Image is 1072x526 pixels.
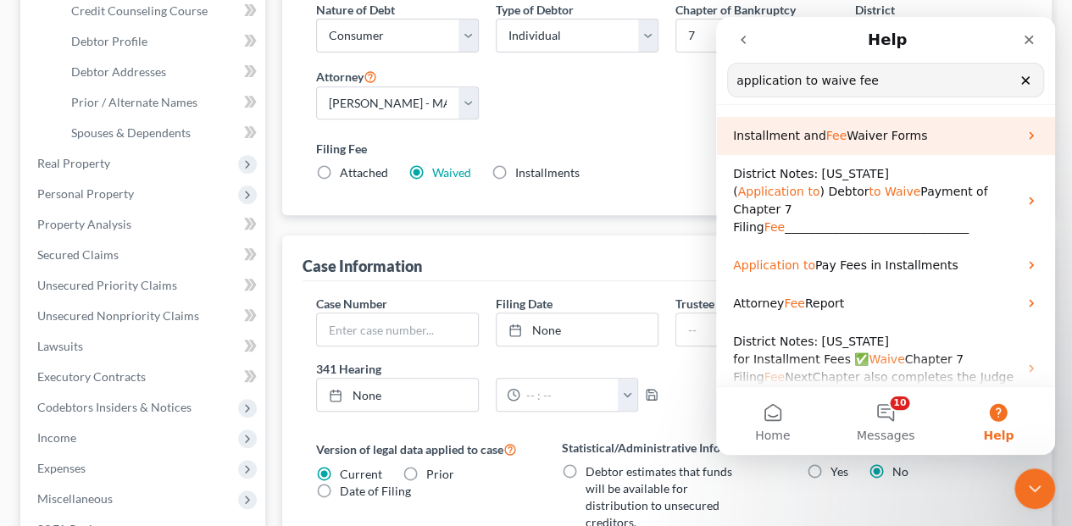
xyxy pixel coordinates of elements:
[855,1,895,19] label: District
[71,3,208,18] span: Credit Counseling Course
[24,331,265,362] a: Lawsuits
[317,379,478,411] a: None
[37,308,199,323] span: Unsecured Nonpriority Claims
[496,295,553,313] label: Filing Date
[303,256,422,276] div: Case Information
[37,217,131,231] span: Property Analysis
[37,369,146,384] span: Executory Contracts
[1014,468,1055,509] iframe: Intercom live chat
[71,95,197,109] span: Prior / Alternate Names
[561,439,772,457] label: Statistical/Administrative Info
[520,379,619,411] input: -- : --
[676,313,837,346] input: --
[426,467,454,481] span: Prior
[24,240,265,270] a: Secured Claims
[340,484,411,498] span: Date of Filing
[675,295,714,313] label: Trustee
[340,165,388,180] span: Attached
[58,57,265,87] a: Debtor Addresses
[71,34,147,48] span: Debtor Profile
[37,156,110,170] span: Real Property
[892,464,908,479] span: No
[24,270,265,301] a: Unsecured Priority Claims
[37,400,192,414] span: Codebtors Insiders & Notices
[58,87,265,118] a: Prior / Alternate Names
[432,165,471,180] a: Waived
[24,362,265,392] a: Executory Contracts
[37,339,83,353] span: Lawsuits
[71,125,191,140] span: Spouses & Dependents
[317,313,478,346] input: Enter case number...
[308,360,667,378] label: 341 Hearing
[58,26,265,57] a: Debtor Profile
[37,186,134,201] span: Personal Property
[24,301,265,331] a: Unsecured Nonpriority Claims
[37,491,113,506] span: Miscellaneous
[316,295,387,313] label: Case Number
[37,430,76,445] span: Income
[316,1,395,19] label: Nature of Debt
[316,439,527,459] label: Version of legal data applied to case
[716,17,1055,455] iframe: Intercom live chat
[316,140,1018,158] label: Filing Fee
[58,118,265,148] a: Spouses & Dependents
[675,1,796,19] label: Chapter of Bankruptcy
[316,66,377,86] label: Attorney
[496,1,574,19] label: Type of Debtor
[37,278,177,292] span: Unsecured Priority Claims
[497,313,658,346] a: None
[71,64,166,79] span: Debtor Addresses
[830,464,848,479] span: Yes
[24,209,265,240] a: Property Analysis
[340,467,382,481] span: Current
[515,165,580,180] span: Installments
[37,247,119,262] span: Secured Claims
[37,461,86,475] span: Expenses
